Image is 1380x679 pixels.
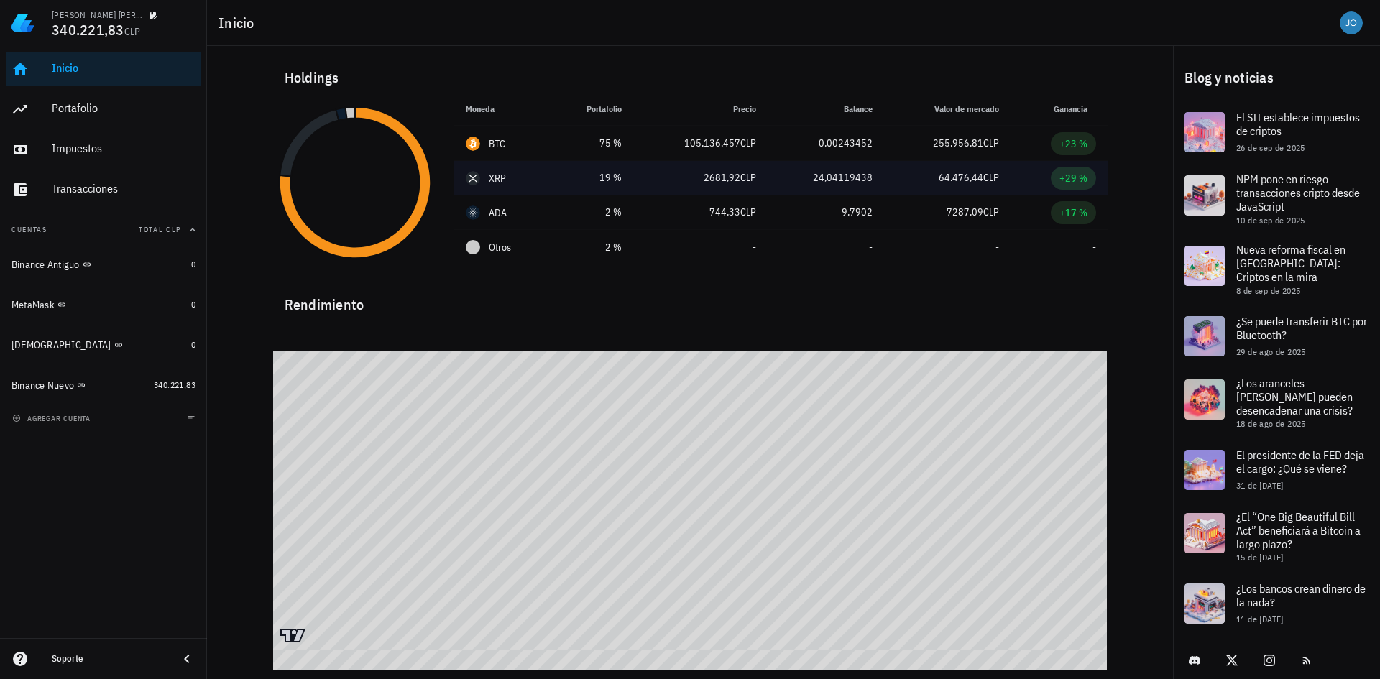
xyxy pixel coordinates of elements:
span: 15 de [DATE] [1236,552,1284,563]
img: LedgiFi [11,11,34,34]
div: Impuestos [52,142,195,155]
span: 8 de sep de 2025 [1236,285,1300,296]
button: CuentasTotal CLP [6,213,201,247]
span: CLP [740,205,756,218]
span: 26 de sep de 2025 [1236,142,1305,153]
th: Valor de mercado [884,92,1011,126]
a: Transacciones [6,172,201,207]
span: 11 de [DATE] [1236,614,1284,624]
div: Portafolio [52,101,195,115]
div: 24,04119438 [779,170,873,185]
span: ¿Se puede transferir BTC por Bluetooth? [1236,314,1367,342]
div: 0,00243452 [779,136,873,151]
span: 0 [191,259,195,269]
div: 19 % [562,170,622,185]
div: BTC-icon [466,137,480,151]
span: 18 de ago de 2025 [1236,418,1306,429]
span: CLP [124,25,141,38]
span: 0 [191,339,195,350]
span: - [1092,241,1096,254]
span: - [869,241,873,254]
a: [DEMOGRAPHIC_DATA] 0 [6,328,201,362]
div: +23 % [1059,137,1087,151]
div: Binance Nuevo [11,379,74,392]
button: agregar cuenta [9,411,97,425]
div: 2 % [562,240,622,255]
th: Precio [633,92,768,126]
div: +17 % [1059,205,1087,220]
div: 9,7902 [779,205,873,220]
th: Balance [768,92,885,126]
div: [PERSON_NAME] [PERSON_NAME] [52,9,144,21]
span: 2681,92 [704,171,740,184]
span: ¿El “One Big Beautiful Bill Act” beneficiará a Bitcoin a largo plazo? [1236,509,1361,551]
div: 2 % [562,205,622,220]
a: Inicio [6,52,201,86]
a: Charting by TradingView [280,629,305,642]
span: agregar cuenta [15,414,91,423]
span: Total CLP [139,225,181,234]
a: NPM pone en riesgo transacciones cripto desde JavaScript 10 de sep de 2025 [1173,164,1380,234]
span: CLP [983,137,999,149]
th: Portafolio [551,92,633,126]
div: XRP-icon [466,171,480,185]
span: CLP [740,171,756,184]
a: Binance Antiguo 0 [6,247,201,282]
span: 29 de ago de 2025 [1236,346,1306,357]
span: 64.476,44 [939,171,983,184]
div: ADA [489,205,507,220]
div: avatar [1340,11,1363,34]
div: Blog y noticias [1173,55,1380,101]
div: Inicio [52,61,195,75]
div: Binance Antiguo [11,259,80,271]
span: 340.221,83 [52,20,124,40]
span: ¿Los bancos crean dinero de la nada? [1236,581,1366,609]
a: ¿Se puede transferir BTC por Bluetooth? 29 de ago de 2025 [1173,305,1380,368]
th: Moneda [454,92,551,126]
span: CLP [740,137,756,149]
a: Binance Nuevo 340.221,83 [6,368,201,402]
a: Nueva reforma fiscal en [GEOGRAPHIC_DATA]: Criptos en la mira 8 de sep de 2025 [1173,234,1380,305]
div: ADA-icon [466,205,480,220]
span: 31 de [DATE] [1236,480,1284,491]
a: El SII establece impuestos de criptos 26 de sep de 2025 [1173,101,1380,164]
span: - [995,241,999,254]
div: BTC [489,137,506,151]
h1: Inicio [218,11,260,34]
div: +29 % [1059,171,1087,185]
span: El SII establece impuestos de criptos [1236,110,1360,138]
span: ¿Los aranceles [PERSON_NAME] pueden desencadenar una crisis? [1236,376,1353,417]
div: XRP [489,171,507,185]
span: 7287,09 [947,205,983,218]
span: 340.221,83 [154,379,195,390]
span: 10 de sep de 2025 [1236,215,1305,226]
div: Soporte [52,653,167,665]
a: Impuestos [6,132,201,167]
span: CLP [983,205,999,218]
span: Nueva reforma fiscal en [GEOGRAPHIC_DATA]: Criptos en la mira [1236,242,1345,284]
div: 75 % [562,136,622,151]
span: - [753,241,756,254]
a: ¿El “One Big Beautiful Bill Act” beneficiará a Bitcoin a largo plazo? 15 de [DATE] [1173,502,1380,572]
span: 105.136.457 [684,137,740,149]
span: 744,33 [709,205,740,218]
div: [DEMOGRAPHIC_DATA] [11,339,111,351]
span: NPM pone en riesgo transacciones cripto desde JavaScript [1236,172,1360,213]
a: Portafolio [6,92,201,126]
a: ¿Los bancos crean dinero de la nada? 11 de [DATE] [1173,572,1380,635]
span: CLP [983,171,999,184]
a: ¿Los aranceles [PERSON_NAME] pueden desencadenar una crisis? 18 de ago de 2025 [1173,368,1380,438]
span: Otros [489,240,511,255]
span: 0 [191,299,195,310]
span: El presidente de la FED deja el cargo: ¿Qué se viene? [1236,448,1364,476]
div: Transacciones [52,182,195,195]
div: Rendimiento [273,282,1108,316]
div: MetaMask [11,299,55,311]
a: MetaMask 0 [6,287,201,322]
span: 255.956,81 [933,137,983,149]
div: Holdings [273,55,1108,101]
a: El presidente de la FED deja el cargo: ¿Qué se viene? 31 de [DATE] [1173,438,1380,502]
span: Ganancia [1054,103,1096,114]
